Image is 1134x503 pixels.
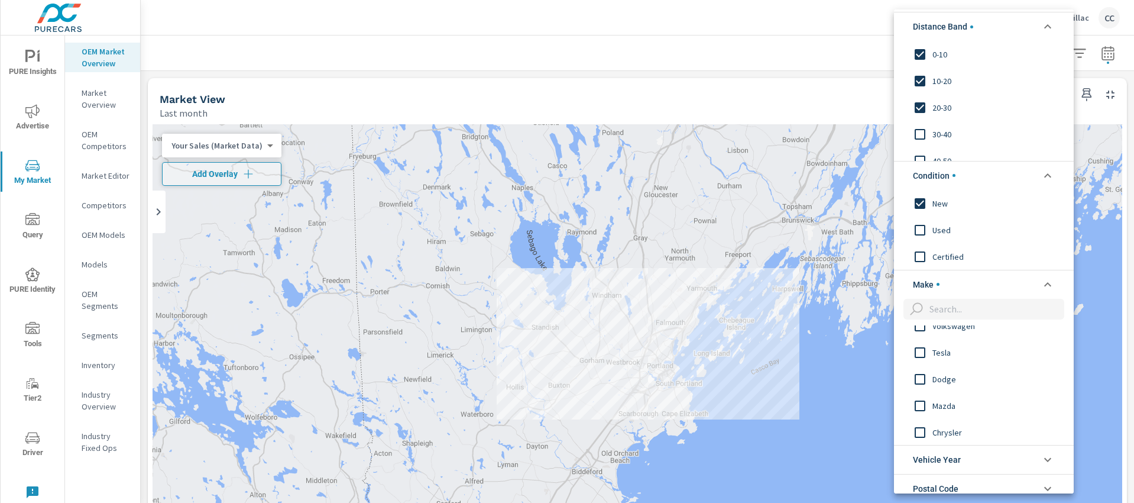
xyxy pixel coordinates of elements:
[894,147,1071,174] div: 40-50
[894,121,1071,147] div: 30-40
[932,223,1062,237] span: Used
[913,162,955,190] span: Condition
[913,475,958,503] span: Postal Code
[894,392,1071,419] div: Mazda
[894,419,1071,446] div: Chrysler
[894,217,1071,243] div: Used
[913,12,973,41] span: Distance Band
[932,47,1062,62] span: 0-10
[913,270,939,299] span: Make
[894,41,1071,67] div: 0-10
[932,372,1062,386] span: Dodge
[925,299,1064,320] input: Search...
[894,243,1071,270] div: Certified
[894,94,1071,121] div: 20-30
[932,249,1062,263] span: Certified
[894,312,1071,339] div: Volkswagen
[932,318,1062,333] span: Volkswagen
[894,366,1071,392] div: Dodge
[932,425,1062,439] span: Chrysler
[894,339,1071,366] div: Tesla
[932,196,1062,210] span: New
[913,446,961,474] span: Vehicle Year
[932,74,1062,88] span: 10-20
[932,127,1062,141] span: 30-40
[894,190,1071,217] div: New
[932,398,1062,412] span: Mazda
[932,154,1062,168] span: 40-50
[932,345,1062,359] span: Tesla
[894,67,1071,94] div: 10-20
[932,101,1062,115] span: 20-30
